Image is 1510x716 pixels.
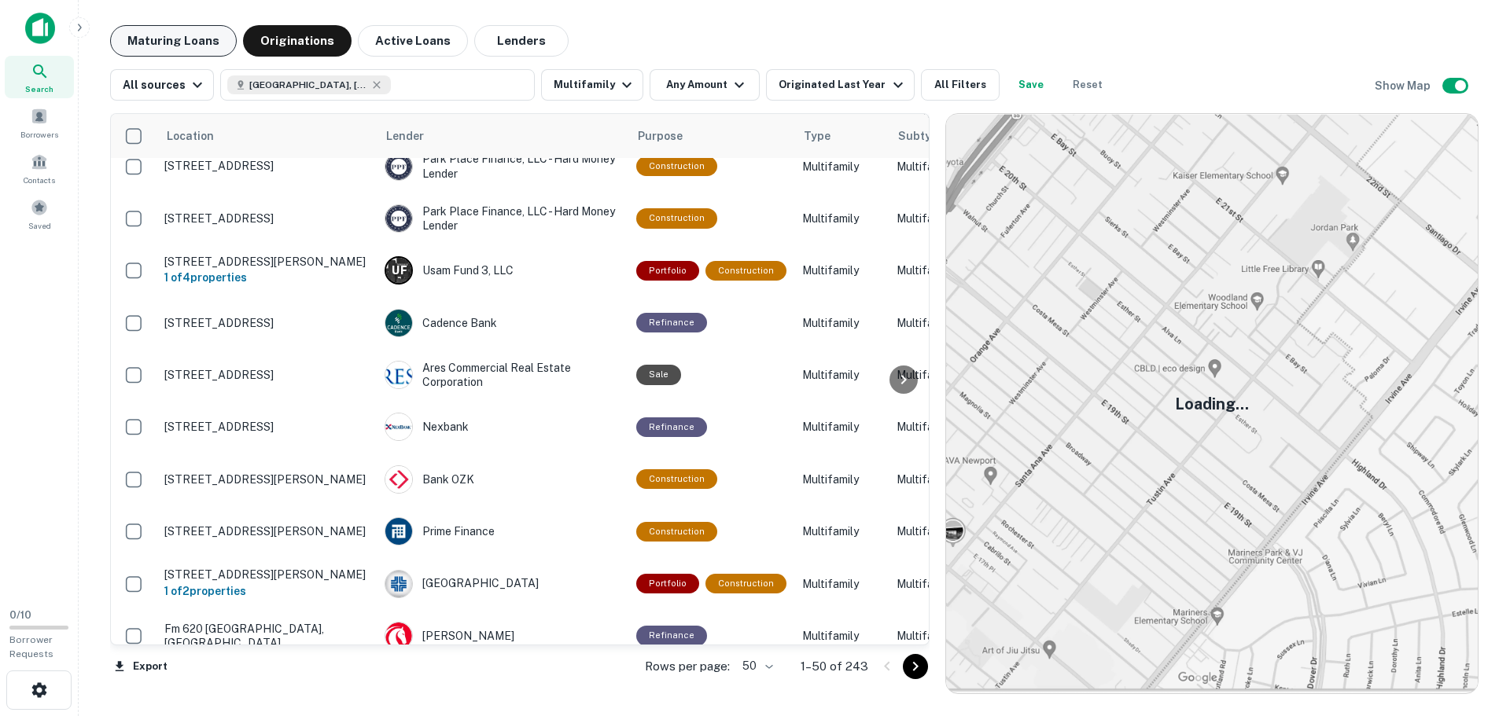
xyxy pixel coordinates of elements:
p: Multifamily [802,366,881,384]
button: [GEOGRAPHIC_DATA], [GEOGRAPHIC_DATA], [GEOGRAPHIC_DATA] [220,69,535,101]
div: This loan purpose was for refinancing [636,417,707,437]
div: This loan purpose was for refinancing [636,626,707,645]
div: This is a portfolio loan with 2 properties [636,574,699,593]
span: Saved [28,219,51,232]
button: Maturing Loans [110,25,237,57]
img: picture [385,362,412,388]
a: Saved [5,193,74,235]
img: capitalize-icon.png [25,13,55,44]
img: picture [385,153,412,180]
div: This loan purpose was for construction [636,469,717,489]
p: Multifamily [802,262,881,279]
div: This loan purpose was for refinancing [636,313,707,332]
p: Multifamily [802,471,881,488]
div: Cadence Bank [385,309,621,337]
th: Lender [377,114,628,158]
h5: Loading... [1175,392,1249,416]
div: This is a portfolio loan with 4 properties [636,261,699,281]
button: Originations [243,25,352,57]
div: Park Place Finance, LLC - Hard Money Lender [385,204,621,233]
span: Borrower Requests [9,634,53,659]
img: picture [385,622,412,649]
button: Export [110,655,171,678]
span: Contacts [24,174,55,186]
button: All Filters [921,69,1000,101]
span: [GEOGRAPHIC_DATA], [GEOGRAPHIC_DATA], [GEOGRAPHIC_DATA] [249,78,367,92]
span: Type [804,127,830,145]
p: [STREET_ADDRESS] [164,211,369,226]
button: Reset [1063,69,1113,101]
button: Go to next page [903,654,928,679]
button: All sources [110,69,214,101]
p: Multifamily [802,418,881,435]
div: Nexbank [385,413,621,441]
button: Save your search to get updates of matches that match your search criteria. [1006,69,1056,101]
p: Multifamily [802,314,881,332]
div: This loan purpose was for construction [636,156,717,176]
div: Usam Fund 3, LLC [385,256,621,285]
p: Multifamily [802,575,881,593]
p: [STREET_ADDRESS] [164,368,369,382]
div: 50 [736,655,775,677]
img: picture [385,310,412,336]
div: This loan purpose was for construction [705,261,786,281]
div: Sale [636,365,681,384]
span: Purpose [638,127,703,145]
h6: 1 of 4 properties [164,269,369,286]
div: All sources [123,75,207,94]
button: Multifamily [541,69,643,101]
div: [GEOGRAPHIC_DATA] [385,570,621,598]
span: Search [25,83,53,95]
iframe: Chat Widget [1431,590,1510,666]
img: picture [385,466,412,493]
p: Rows per page: [645,657,730,676]
div: This loan purpose was for construction [636,208,717,228]
p: Multifamily [802,627,881,644]
p: [STREET_ADDRESS][PERSON_NAME] [164,255,369,269]
p: [STREET_ADDRESS][PERSON_NAME] [164,524,369,538]
div: [PERSON_NAME] [385,622,621,650]
h6: Show Map [1375,77,1433,94]
a: Borrowers [5,101,74,144]
p: [STREET_ADDRESS] [164,159,369,173]
th: Purpose [628,114,794,158]
div: This loan purpose was for construction [636,522,717,542]
a: Contacts [5,147,74,189]
div: Park Place Finance, LLC - Hard Money Lender [385,152,621,180]
img: picture [385,571,412,597]
img: picture [385,413,412,440]
p: Multifamily [802,210,881,227]
p: [STREET_ADDRESS] [164,316,369,330]
p: [STREET_ADDRESS] [164,420,369,434]
span: Lender [386,127,424,145]
div: Ares Commercial Real Estate Corporation [385,361,621,389]
button: Lenders [474,25,569,57]
button: Originated Last Year [766,69,914,101]
img: picture [385,518,412,545]
th: Location [157,114,377,158]
div: Search [5,56,74,98]
span: Borrowers [20,128,58,141]
p: U F [392,263,407,279]
th: Type [794,114,889,158]
span: 0 / 10 [9,609,31,621]
div: Prime Finance [385,517,621,545]
button: Any Amount [650,69,760,101]
div: Originated Last Year [779,75,907,94]
img: map-placeholder.webp [946,114,1478,693]
p: Fm 620 [GEOGRAPHIC_DATA], [GEOGRAPHIC_DATA] [164,622,369,650]
p: [STREET_ADDRESS][PERSON_NAME] [164,472,369,487]
p: 1–50 of 243 [801,657,868,676]
h6: 1 of 2 properties [164,582,369,600]
p: Multifamily [802,523,881,540]
img: picture [385,205,412,232]
span: Subtype [898,127,945,145]
div: Bank OZK [385,465,621,494]
p: [STREET_ADDRESS][PERSON_NAME] [164,567,369,582]
p: Multifamily [802,158,881,175]
span: Location [166,127,234,145]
